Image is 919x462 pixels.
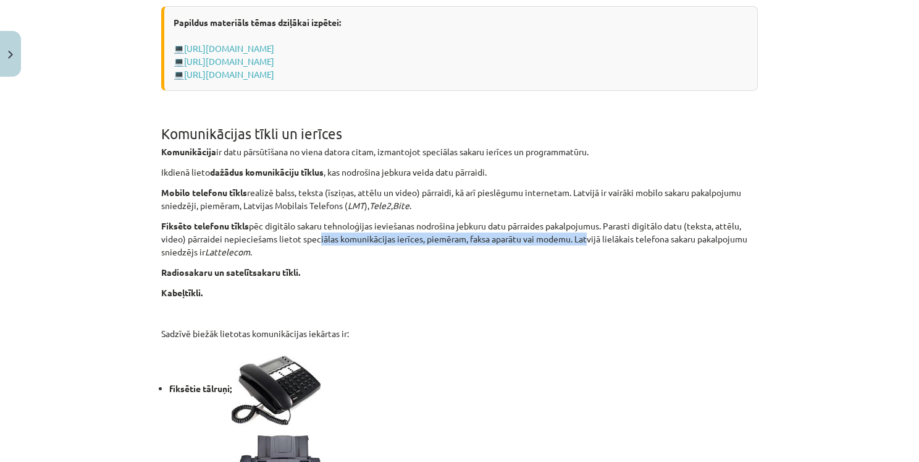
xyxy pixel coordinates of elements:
strong: dažādus komunikāciju tīklus [210,166,324,178]
p: realizē balss, teksta (īsziņas, attēlu un video) pārraidi, kā arī pieslēgumu internetam. Latvijā ... [161,186,758,212]
em: Bite [393,200,409,211]
em: LMT [348,200,364,211]
p: Ikdienā lieto , kas nodrošina jebkura veida datu pārraidi. [161,166,758,179]
em: Lattelecom [205,246,250,257]
strong: Fiksēto telefonu tīkls [161,220,249,231]
p: ir datu pārsūtīšana no viena datora citam, izmantojot speciālas sakaru ierīces un programmatūru. [161,145,758,158]
h1: Komunikācijas tīkli un ierīces [161,103,758,142]
strong: Papildus materiāls tēmas dziļākai izpētei: [174,17,341,28]
em: Tele2 [369,200,391,211]
strong: fiksētie tālruņi; [169,383,325,394]
a: [URL][DOMAIN_NAME] [184,43,274,54]
strong: Kabeļtīkli. [161,287,203,298]
strong: Komunikācija [161,146,216,157]
a: [URL][DOMAIN_NAME] [184,56,274,67]
a: [URL][DOMAIN_NAME] [184,69,274,80]
div: 💻 💻 💻 [161,6,758,91]
img: icon-close-lesson-0947bae3869378f0d4975bcd49f059093ad1ed9edebbc8119c70593378902aed.svg [8,51,13,59]
strong: Radiosakaru un satelītsakaru tīkli. [161,267,300,278]
strong: Mobilo telefonu tīkls [161,187,247,198]
p: pēc digitālo sakaru tehnoloģijas ieviešanas nodrošina jebkuru datu pārraides pakalpojumus. Parast... [161,220,758,259]
p: Sadzīvē biežāk lietotas komunikācijas iekārtas ir: [161,327,758,340]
